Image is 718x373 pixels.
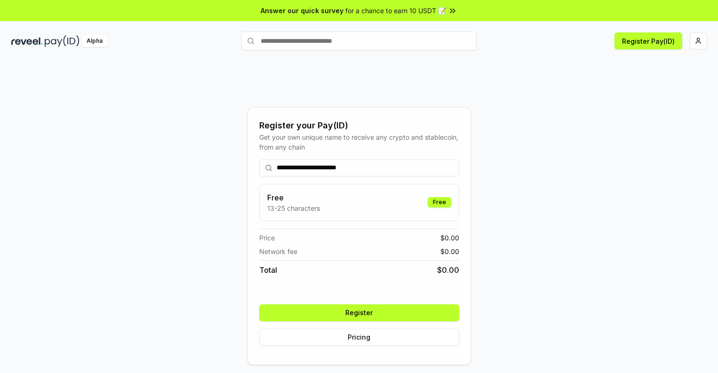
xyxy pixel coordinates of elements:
[259,132,459,152] div: Get your own unique name to receive any crypto and stablecoin, from any chain
[81,35,108,47] div: Alpha
[259,119,459,132] div: Register your Pay(ID)
[259,233,275,243] span: Price
[440,233,459,243] span: $ 0.00
[259,264,277,276] span: Total
[261,6,343,16] span: Answer our quick survey
[259,246,297,256] span: Network fee
[259,304,459,321] button: Register
[428,197,451,207] div: Free
[267,192,320,203] h3: Free
[45,35,80,47] img: pay_id
[267,203,320,213] p: 13-25 characters
[437,264,459,276] span: $ 0.00
[11,35,43,47] img: reveel_dark
[345,6,446,16] span: for a chance to earn 10 USDT 📝
[440,246,459,256] span: $ 0.00
[614,32,682,49] button: Register Pay(ID)
[259,329,459,346] button: Pricing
